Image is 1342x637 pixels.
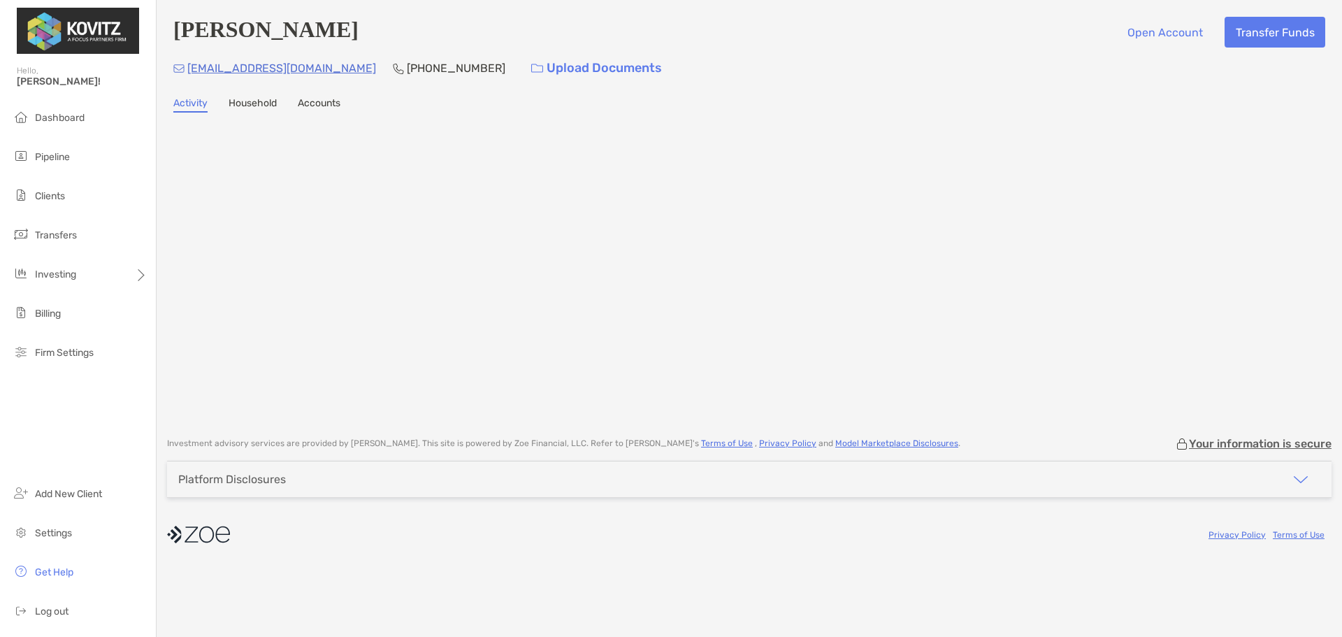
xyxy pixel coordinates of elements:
span: Get Help [35,566,73,578]
img: button icon [531,65,543,75]
span: [PERSON_NAME]! [17,76,147,87]
span: Transfers [35,229,77,241]
a: Privacy Policy [1208,531,1266,541]
img: pipeline icon [13,148,29,164]
a: Accounts [298,99,340,114]
img: add_new_client icon [13,485,29,501]
img: transfers icon [13,226,29,243]
span: Clients [35,190,65,202]
img: get-help icon [13,563,29,580]
img: billing icon [13,304,29,321]
img: Phone Icon [393,64,404,76]
img: Email Icon [173,66,185,74]
span: Billing [35,308,61,320]
img: Zoe Logo [17,6,139,56]
button: Transfer Funds [1225,17,1325,48]
a: Activity [173,99,208,114]
button: Open Account [1116,17,1213,48]
a: Upload Documents [522,55,671,85]
span: Log out [35,606,68,617]
span: Add New Client [35,488,102,500]
a: Household [229,99,277,114]
span: Firm Settings [35,347,94,359]
p: Your information is secure [1189,438,1332,452]
a: Terms of Use [701,440,753,450]
img: icon arrow [1292,473,1309,489]
img: company logo [167,520,230,552]
span: Settings [35,527,72,539]
span: Dashboard [35,112,85,124]
a: Model Marketplace Disclosures [835,440,958,450]
a: Terms of Use [1273,531,1325,541]
p: Investment advisory services are provided by [PERSON_NAME] . This site is powered by Zoe Financia... [167,440,960,450]
img: clients icon [13,187,29,203]
span: Investing [35,269,76,280]
img: logout icon [13,602,29,619]
p: [PHONE_NUMBER] [407,61,505,78]
p: [EMAIL_ADDRESS][DOMAIN_NAME] [187,61,376,78]
span: Pipeline [35,151,70,163]
img: investing icon [13,265,29,282]
img: firm-settings icon [13,343,29,360]
a: Privacy Policy [759,440,816,450]
div: Platform Disclosures [178,474,286,487]
h4: [PERSON_NAME] [173,17,370,49]
img: dashboard icon [13,108,29,125]
img: settings icon [13,524,29,541]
